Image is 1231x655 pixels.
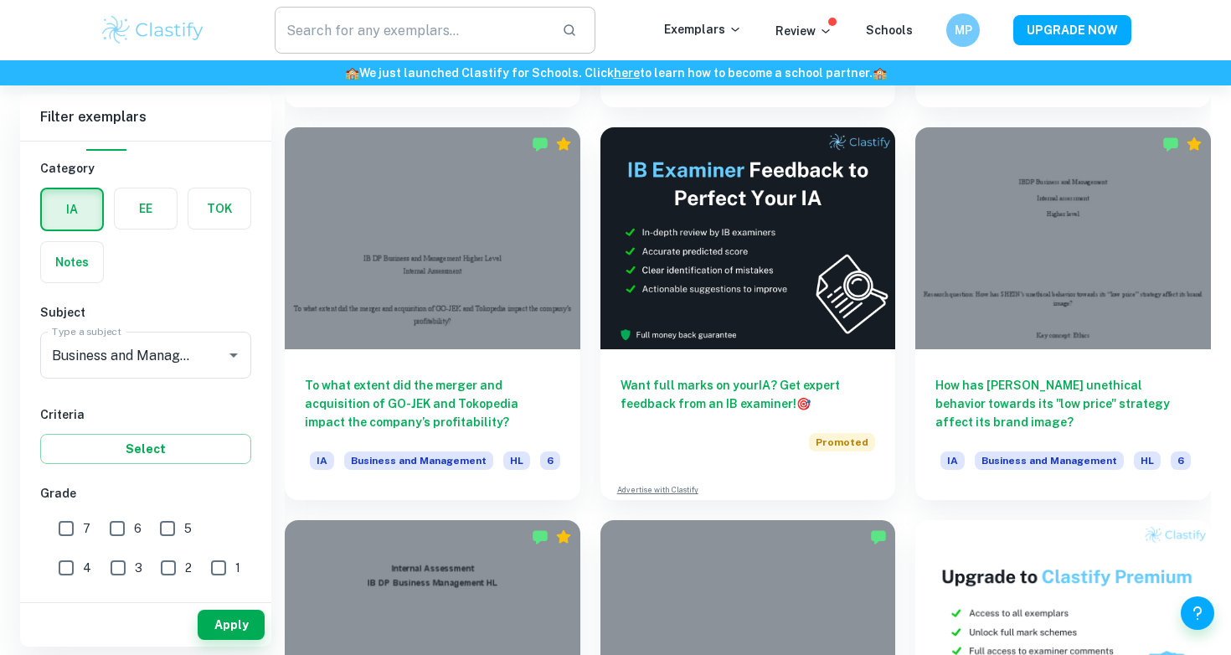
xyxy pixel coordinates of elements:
button: TOK [188,188,250,229]
a: Schools [866,23,913,37]
a: How has [PERSON_NAME] unethical behavior towards its "low price" strategy affect its brand image?... [915,127,1211,499]
button: Apply [198,610,265,640]
p: Exemplars [664,20,742,39]
span: 3 [135,559,142,577]
span: IA [310,451,334,470]
h6: MP [954,21,973,39]
h6: To what extent did the merger and acquisition of GO-JEK and Tokopedia impact the company’s profit... [305,376,560,431]
div: Premium [555,529,572,545]
span: Business and Management [975,451,1124,470]
span: Business and Management [344,451,493,470]
button: Select [40,434,251,464]
p: Review [775,22,832,40]
a: Advertise with Clastify [617,484,698,496]
img: Thumbnail [600,127,896,348]
h6: Filter exemplars [20,94,271,141]
span: Promoted [809,433,875,451]
span: 7 [83,519,90,538]
img: Clastify logo [100,13,206,47]
button: UPGRADE NOW [1013,15,1131,45]
img: Marked [532,136,549,152]
h6: Category [40,159,251,178]
span: HL [1134,451,1161,470]
h6: How has [PERSON_NAME] unethical behavior towards its "low price" strategy affect its brand image? [935,376,1191,431]
span: 4 [83,559,91,577]
div: Premium [555,136,572,152]
button: IA [42,189,102,230]
label: Type a subject [52,324,121,338]
h6: Want full marks on your IA ? Get expert feedback from an IB examiner! [621,376,876,413]
button: Open [222,343,245,367]
a: here [614,66,640,80]
span: 🎯 [796,397,811,410]
div: Premium [1186,136,1203,152]
span: 🏫 [873,66,887,80]
span: 6 [1171,451,1191,470]
button: Help and Feedback [1181,596,1214,630]
h6: We just launched Clastify for Schools. Click to learn how to become a school partner. [3,64,1228,82]
h6: Grade [40,484,251,503]
a: Want full marks on yourIA? Get expert feedback from an IB examiner!PromotedAdvertise with Clastify [600,127,896,499]
span: 5 [184,519,192,538]
button: Notes [41,242,103,282]
img: Marked [1162,136,1179,152]
h6: Subject [40,303,251,322]
a: To what extent did the merger and acquisition of GO-JEK and Tokopedia impact the company’s profit... [285,127,580,499]
button: MP [946,13,980,47]
span: 6 [540,451,560,470]
h6: Criteria [40,405,251,424]
span: 🏫 [345,66,359,80]
input: Search for any exemplars... [275,7,549,54]
span: 6 [134,519,142,538]
img: Marked [532,529,549,545]
span: IA [940,451,965,470]
button: EE [115,188,177,229]
span: HL [503,451,530,470]
img: Marked [870,529,887,545]
span: 1 [235,559,240,577]
span: 2 [185,559,192,577]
